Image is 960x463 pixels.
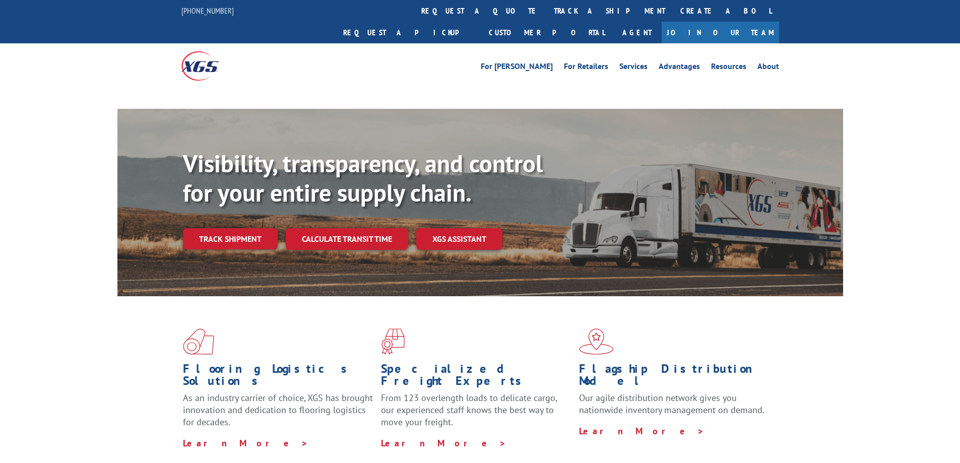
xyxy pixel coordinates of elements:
[481,62,553,74] a: For [PERSON_NAME]
[183,363,373,392] h1: Flooring Logistics Solutions
[183,228,278,249] a: Track shipment
[662,22,779,43] a: Join Our Team
[286,228,408,250] a: Calculate transit time
[619,62,648,74] a: Services
[481,22,612,43] a: Customer Portal
[579,392,764,416] span: Our agile distribution network gives you nationwide inventory management on demand.
[381,392,571,437] p: From 123 overlength loads to delicate cargo, our experienced staff knows the best way to move you...
[711,62,746,74] a: Resources
[181,6,234,16] a: [PHONE_NUMBER]
[381,328,405,355] img: xgs-icon-focused-on-flooring-red
[579,425,705,437] a: Learn More >
[381,437,506,449] a: Learn More >
[183,328,214,355] img: xgs-icon-total-supply-chain-intelligence-red
[659,62,700,74] a: Advantages
[183,437,308,449] a: Learn More >
[381,363,571,392] h1: Specialized Freight Experts
[183,148,543,208] b: Visibility, transparency, and control for your entire supply chain.
[416,228,502,250] a: XGS ASSISTANT
[579,328,614,355] img: xgs-icon-flagship-distribution-model-red
[757,62,779,74] a: About
[612,22,662,43] a: Agent
[579,363,770,392] h1: Flagship Distribution Model
[564,62,608,74] a: For Retailers
[183,392,373,428] span: As an industry carrier of choice, XGS has brought innovation and dedication to flooring logistics...
[336,22,481,43] a: Request a pickup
